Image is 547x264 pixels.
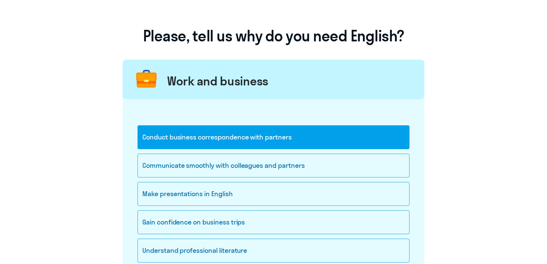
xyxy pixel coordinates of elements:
div: Make presentations in English [137,182,410,206]
h1: Please, tell us why do you need English? [123,27,424,45]
div: Conduct business correspondence with partners [137,125,410,149]
div: Communicate smoothly with colleagues and partners [137,154,410,177]
img: briefcase.png [133,66,160,93]
div: Work and business [167,73,268,88]
div: Understand professional literature [137,239,410,263]
div: Gain confidence on business trips [137,210,410,234]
